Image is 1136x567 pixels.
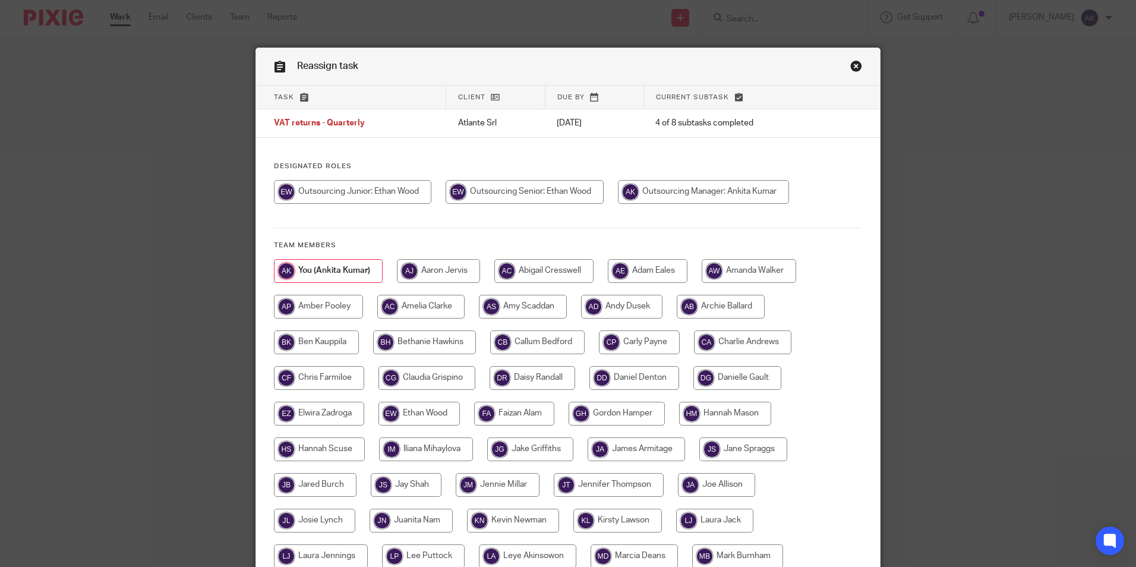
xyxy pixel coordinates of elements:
td: 4 of 8 subtasks completed [643,109,826,138]
h4: Team members [274,241,862,250]
span: Reassign task [297,61,358,71]
p: Atlante Srl [458,117,533,129]
a: Close this dialog window [850,60,862,76]
span: Task [274,94,294,100]
span: Current subtask [656,94,729,100]
h4: Designated Roles [274,162,862,171]
span: Due by [557,94,585,100]
p: [DATE] [557,117,632,129]
span: VAT returns - Quarterly [274,119,365,128]
span: Client [458,94,485,100]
